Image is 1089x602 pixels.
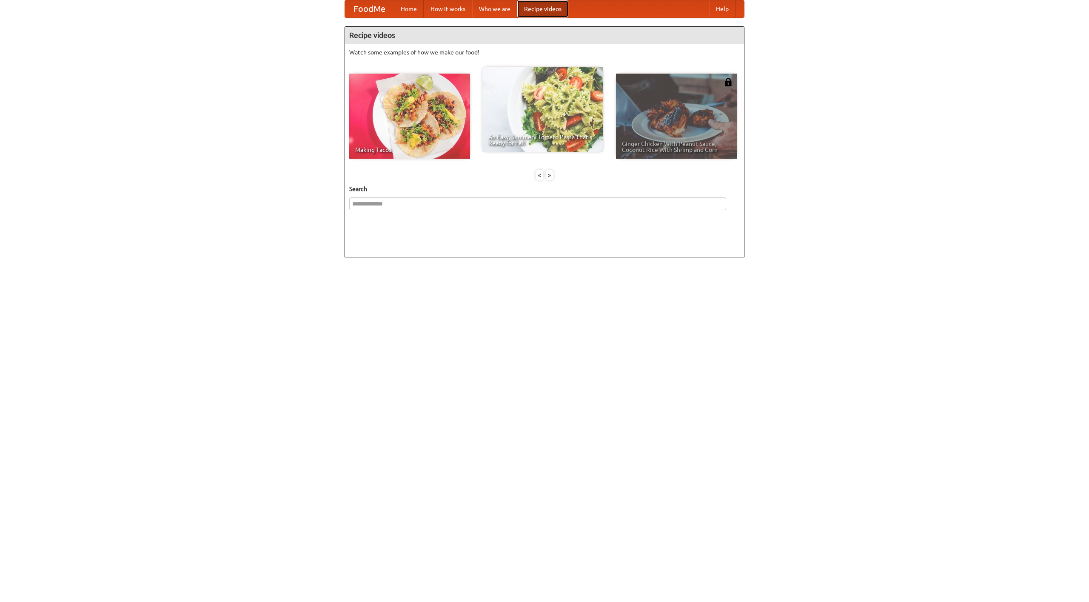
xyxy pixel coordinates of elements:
span: An Easy, Summery Tomato Pasta That's Ready for Fall [488,134,597,146]
a: An Easy, Summery Tomato Pasta That's Ready for Fall [482,67,603,152]
div: » [546,170,553,180]
a: Recipe videos [517,0,568,17]
a: Making Tacos [349,74,470,159]
h5: Search [349,185,740,193]
h4: Recipe videos [345,27,744,44]
a: How it works [424,0,472,17]
a: Home [394,0,424,17]
a: Who we are [472,0,517,17]
div: « [536,170,543,180]
a: FoodMe [345,0,394,17]
span: Making Tacos [355,147,464,153]
p: Watch some examples of how we make our food! [349,48,740,57]
img: 483408.png [724,78,733,86]
a: Help [709,0,736,17]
